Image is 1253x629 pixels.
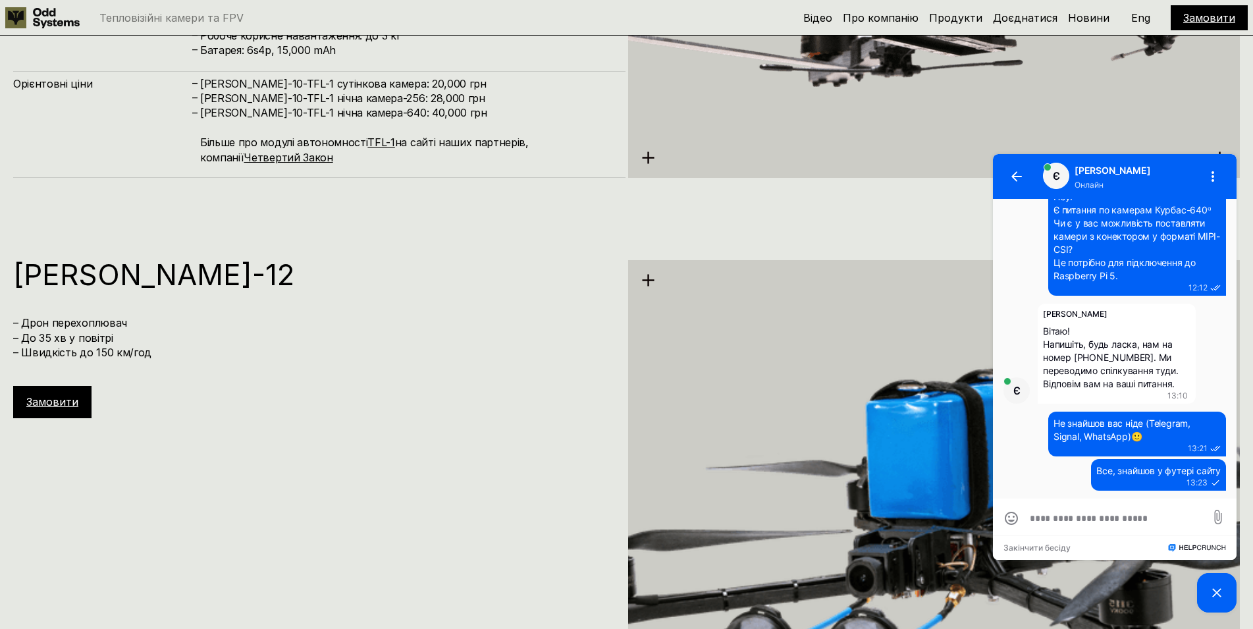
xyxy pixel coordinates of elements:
[200,91,612,105] h4: [PERSON_NAME]-10-TFL-1 нічна камера-256: 28,000 грн
[26,395,78,408] a: Замовити
[993,11,1057,24] a: Доєднатися
[929,11,982,24] a: Продукти
[367,136,394,149] a: TFL-1
[13,315,612,360] h4: – Дрон перехоплювач – До 35 хв у повітрі – Швидкість до 150 км/год
[843,11,919,24] a: Про компанію
[192,42,198,57] h4: –
[200,76,612,91] h4: [PERSON_NAME]-10-TFL-1 сутінкова камера: 20,000 грн
[803,11,832,24] a: Відео
[200,105,612,165] h4: [PERSON_NAME]-10-TFL-1 нічна камера-640: 40,000 грн Більше про модулі автономності на сайті наших...
[1131,13,1150,23] p: Eng
[99,13,244,23] p: Тепловізійні камери та FPV
[192,90,198,105] h4: –
[13,76,191,91] h4: Орієнтовні ціни
[192,105,198,119] h4: –
[990,151,1240,616] iframe: HelpCrunch
[244,151,333,164] a: Четвертий Закон
[192,76,198,90] h4: –
[200,43,612,57] h4: Батарея: 6s4p, 15,000 mAh
[13,260,612,289] h1: [PERSON_NAME]-12
[1068,11,1109,24] a: Новини
[1183,11,1235,24] a: Замовити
